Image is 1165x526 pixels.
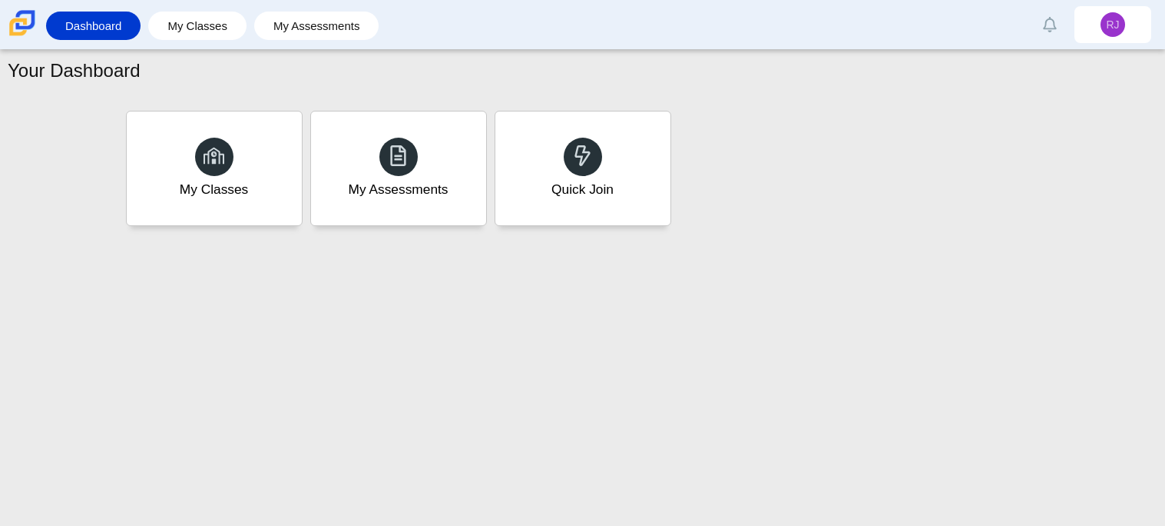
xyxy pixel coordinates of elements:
a: My Assessments [310,111,487,226]
h1: Your Dashboard [8,58,141,84]
a: Alerts [1033,8,1067,42]
a: Dashboard [54,12,133,40]
a: My Classes [126,111,303,226]
div: Quick Join [551,180,614,199]
div: My Classes [180,180,249,199]
div: My Assessments [349,180,448,199]
a: My Assessments [262,12,372,40]
a: Carmen School of Science & Technology [6,28,38,42]
a: My Classes [156,12,239,40]
span: RJ [1106,19,1119,30]
img: Carmen School of Science & Technology [6,7,38,39]
a: RJ [1074,6,1151,43]
a: Quick Join [495,111,671,226]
